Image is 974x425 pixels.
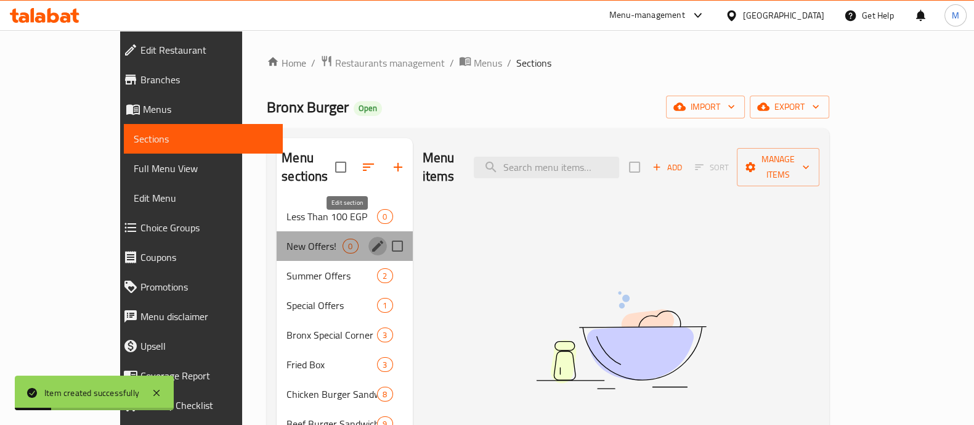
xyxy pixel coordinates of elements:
[277,261,412,291] div: Summer Offers2
[687,158,737,177] span: Sort items
[113,390,283,420] a: Grocery Checklist
[377,268,392,283] div: items
[378,359,392,371] span: 3
[286,209,377,224] span: Less Than 100 EGP
[124,124,283,154] a: Sections
[474,56,502,70] span: Menus
[383,152,413,182] button: Add section
[140,220,273,235] span: Choice Groups
[140,339,273,353] span: Upsell
[651,160,684,175] span: Add
[507,56,511,70] li: /
[113,65,283,94] a: Branches
[277,202,412,231] div: Less Than 100 EGP0
[666,96,745,118] button: import
[609,8,685,23] div: Menu-management
[44,386,139,400] div: Item created successfully
[277,291,412,320] div: Special Offers1
[676,99,735,115] span: import
[134,131,273,146] span: Sections
[378,389,392,400] span: 8
[320,55,445,71] a: Restaurants management
[143,102,273,117] span: Menus
[113,213,283,242] a: Choice Groups
[378,300,392,312] span: 1
[124,154,283,183] a: Full Menu View
[737,148,819,186] button: Manage items
[140,250,273,265] span: Coupons
[140,368,273,383] span: Coverage Report
[354,103,382,113] span: Open
[113,35,283,65] a: Edit Restaurant
[423,149,460,186] h2: Menu items
[113,302,283,331] a: Menu disclaimer
[647,158,687,177] span: Add item
[378,211,392,223] span: 0
[377,298,392,313] div: items
[459,55,502,71] a: Menus
[267,93,349,121] span: Bronx Burger
[286,328,377,342] span: Bronx Special Corner
[282,149,335,186] h2: Menu sections
[328,154,354,180] span: Select all sections
[377,328,392,342] div: items
[113,361,283,390] a: Coverage Report
[474,157,619,178] input: search
[134,161,273,176] span: Full Menu View
[286,298,377,313] span: Special Offers
[140,279,273,294] span: Promotions
[311,56,315,70] li: /
[377,357,392,372] div: items
[516,56,551,70] span: Sections
[140,43,273,57] span: Edit Restaurant
[377,209,392,224] div: items
[267,56,306,70] a: Home
[743,9,824,22] div: [GEOGRAPHIC_DATA]
[277,320,412,350] div: Bronx Special Corner3
[335,56,445,70] span: Restaurants management
[113,242,283,272] a: Coupons
[378,270,392,282] span: 2
[647,158,687,177] button: Add
[377,387,392,402] div: items
[750,96,829,118] button: export
[747,152,810,183] span: Manage items
[277,350,412,379] div: Fried Box3
[140,309,273,324] span: Menu disclaimer
[277,379,412,409] div: Chicken Burger Sandwiches8
[267,55,829,71] nav: breadcrumb
[378,329,392,341] span: 3
[343,239,358,254] div: items
[124,183,283,213] a: Edit Menu
[952,9,959,22] span: M
[760,99,819,115] span: export
[113,331,283,361] a: Upsell
[343,241,357,252] span: 0
[113,94,283,124] a: Menus
[140,398,273,413] span: Grocery Checklist
[286,268,377,283] span: Summer Offers
[286,357,377,372] span: Fried Box
[354,101,382,116] div: Open
[134,191,273,205] span: Edit Menu
[368,237,387,255] button: edit
[277,231,412,261] div: New Offers!0edit
[140,72,273,87] span: Branches
[450,56,454,70] li: /
[113,272,283,302] a: Promotions
[354,152,383,182] span: Sort sections
[286,239,343,254] span: New Offers!
[286,387,377,402] span: Chicken Burger Sandwiches
[467,258,775,422] img: dish.svg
